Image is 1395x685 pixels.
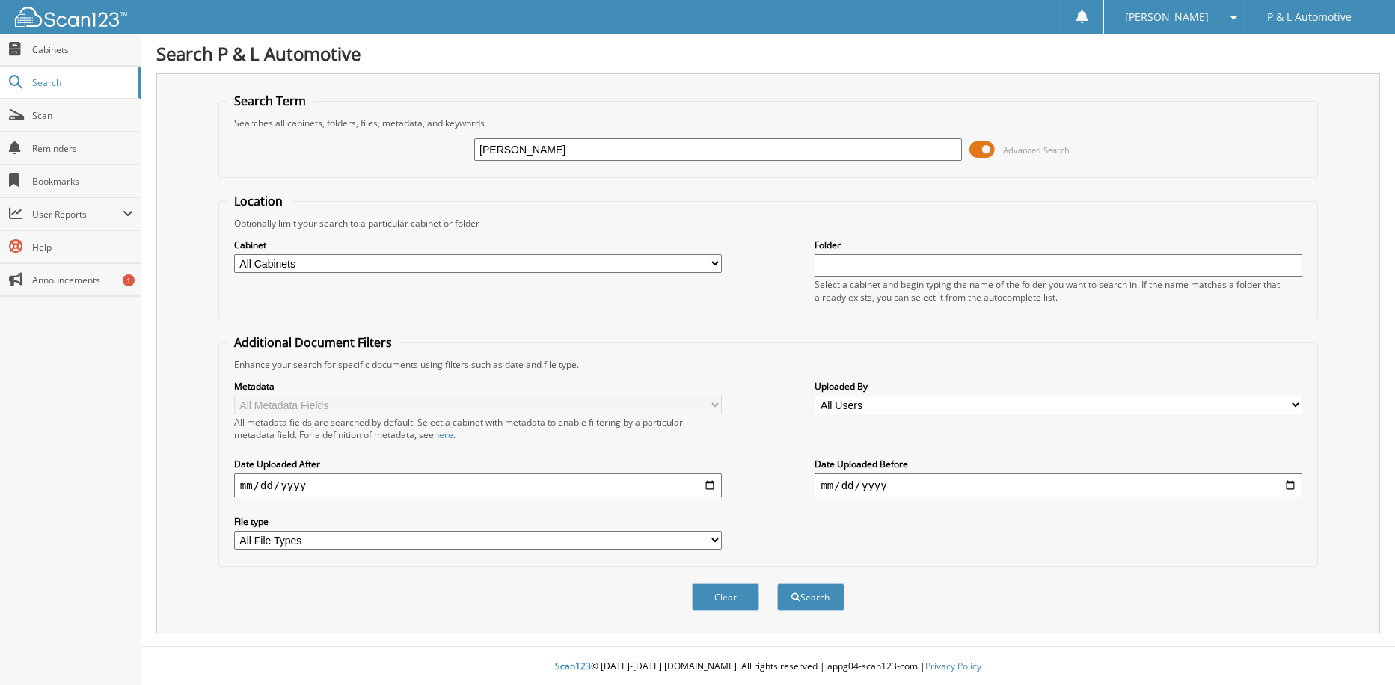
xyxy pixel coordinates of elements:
button: Search [777,583,844,611]
span: Advanced Search [1003,144,1070,156]
img: scan123-logo-white.svg [15,7,127,27]
span: [PERSON_NAME] [1125,13,1209,22]
div: 1 [123,274,135,286]
input: end [815,473,1302,497]
legend: Location [227,193,290,209]
div: © [DATE]-[DATE] [DOMAIN_NAME]. All rights reserved | appg04-scan123-com | [141,648,1395,685]
a: here [434,428,453,441]
span: Scan [32,109,133,122]
iframe: Chat Widget [1320,613,1395,685]
label: Cabinet [234,239,722,251]
span: Scan123 [555,660,591,672]
input: start [234,473,722,497]
span: Search [32,76,131,89]
label: Date Uploaded After [234,458,722,470]
label: File type [234,515,722,528]
div: All metadata fields are searched by default. Select a cabinet with metadata to enable filtering b... [234,416,722,441]
div: Searches all cabinets, folders, files, metadata, and keywords [227,117,1310,129]
span: Bookmarks [32,175,133,188]
legend: Search Term [227,93,313,109]
a: Privacy Policy [925,660,981,672]
label: Metadata [234,380,722,393]
label: Uploaded By [815,380,1302,393]
span: Reminders [32,142,133,155]
label: Folder [815,239,1302,251]
span: P & L Automotive [1267,13,1352,22]
div: Optionally limit your search to a particular cabinet or folder [227,217,1310,230]
span: Announcements [32,274,133,286]
div: Enhance your search for specific documents using filters such as date and file type. [227,358,1310,371]
span: Cabinets [32,43,133,56]
span: User Reports [32,208,123,221]
button: Clear [692,583,759,611]
div: Select a cabinet and begin typing the name of the folder you want to search in. If the name match... [815,278,1302,304]
label: Date Uploaded Before [815,458,1302,470]
h1: Search P & L Automotive [156,41,1380,66]
span: Help [32,241,133,254]
legend: Additional Document Filters [227,334,399,351]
